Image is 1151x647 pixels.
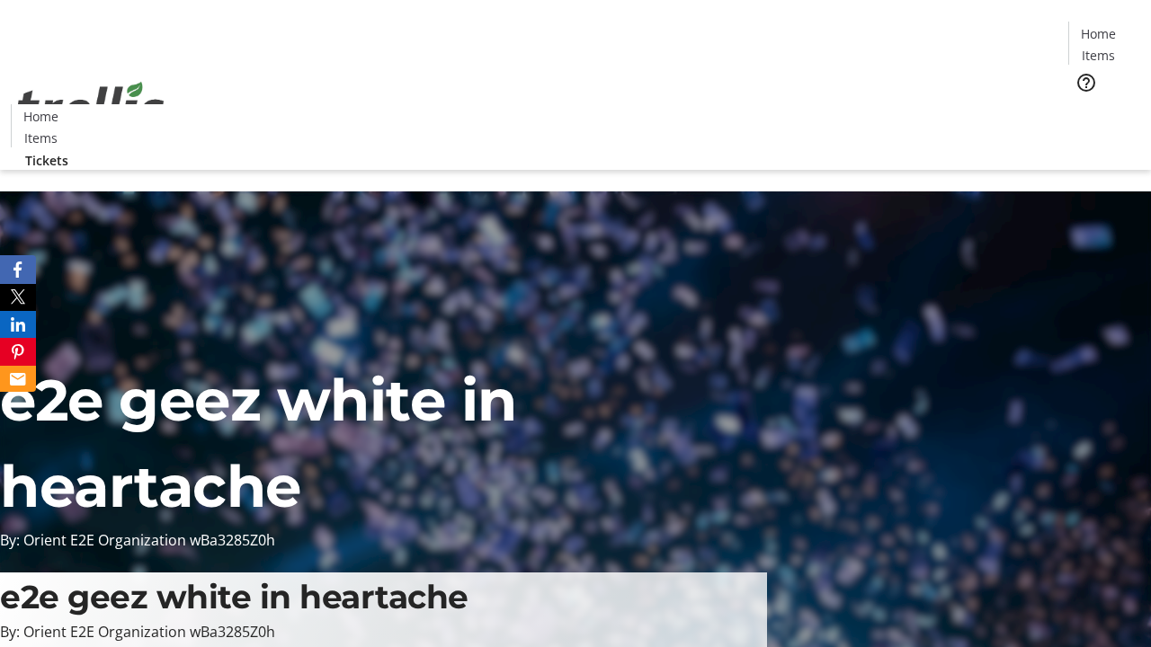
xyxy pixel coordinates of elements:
[1081,24,1116,43] span: Home
[1083,104,1126,123] span: Tickets
[1082,46,1115,65] span: Items
[1069,24,1127,43] a: Home
[1068,104,1140,123] a: Tickets
[12,129,69,147] a: Items
[12,107,69,126] a: Home
[1068,65,1104,101] button: Help
[25,151,68,170] span: Tickets
[11,151,83,170] a: Tickets
[11,62,171,152] img: Orient E2E Organization wBa3285Z0h's Logo
[1069,46,1127,65] a: Items
[24,129,58,147] span: Items
[23,107,58,126] span: Home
